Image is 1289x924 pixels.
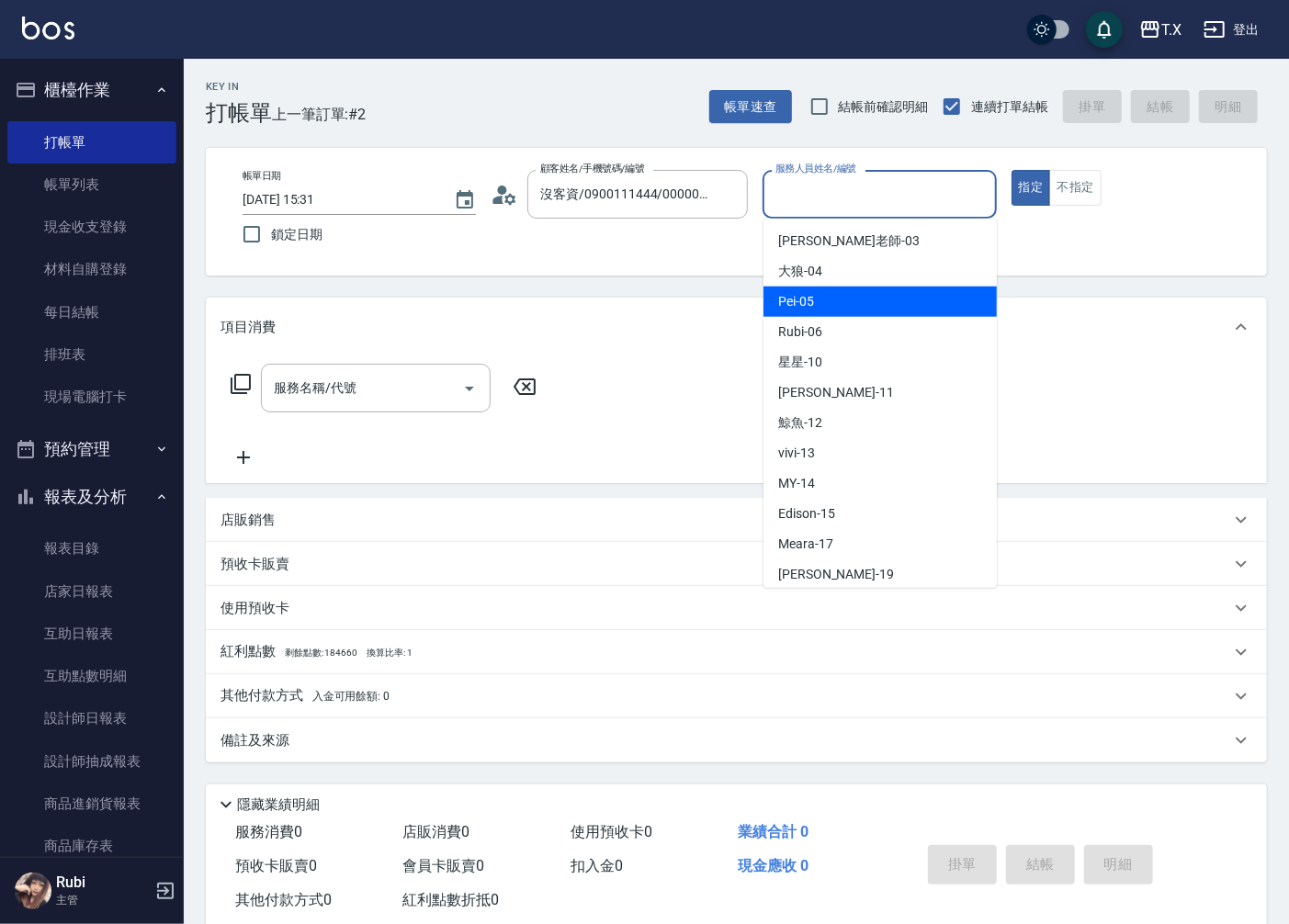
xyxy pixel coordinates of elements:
[271,225,322,244] span: 鎖定日期
[237,795,320,815] p: 隱藏業績明細
[220,511,276,530] p: 店販銷售
[367,648,413,658] span: 換算比率: 1
[272,103,367,126] span: 上一筆訂單:#2
[839,97,929,117] span: 結帳前確認明細
[220,555,289,574] p: 預收卡販賣
[778,292,814,311] span: Pei -05
[540,162,645,175] label: 顧客姓名/手機號碼/編號
[778,322,822,342] span: Rubi -06
[1049,170,1101,206] button: 不指定
[220,686,390,706] p: 其他付款方式
[1196,13,1267,47] button: 登出
[206,542,1267,586] div: 預收卡販賣
[1086,11,1123,48] button: save
[1161,18,1182,41] div: T.X
[7,740,176,783] a: 設計師抽成報表
[312,690,390,703] span: 入金可用餘額: 0
[206,298,1267,356] div: 項目消費
[1012,170,1051,206] button: 指定
[206,586,1267,630] div: 使用預收卡
[403,823,470,840] span: 店販消費 0
[403,891,500,908] span: 紅利點數折抵 0
[7,248,176,290] a: 材料自購登錄
[22,17,74,39] img: Logo
[739,823,809,840] span: 業績合計 0
[971,97,1048,117] span: 連續打單結帳
[7,121,176,163] a: 打帳單
[56,873,150,892] h5: Rubi
[403,857,485,874] span: 會員卡販賣 0
[7,697,176,739] a: 設計師日報表
[7,163,176,206] a: 帳單列表
[15,873,51,909] img: Person
[709,90,792,124] button: 帳單速查
[778,504,835,524] span: Edison -15
[220,731,289,750] p: 備註及來源
[206,630,1267,674] div: 紅利點數剩餘點數: 184660換算比率: 1
[778,474,815,493] span: MY -14
[571,823,652,840] span: 使用預收卡 0
[778,383,894,402] span: [PERSON_NAME] -11
[7,783,176,825] a: 商品進銷貨報表
[778,565,894,584] span: [PERSON_NAME] -19
[778,444,815,463] span: vivi -13
[775,162,856,175] label: 服務人員姓名/編號
[56,892,150,908] p: 主管
[778,262,822,281] span: 大狼 -04
[220,318,276,337] p: 項目消費
[778,353,822,372] span: 星星 -10
[7,655,176,697] a: 互助點數明細
[778,231,920,251] span: [PERSON_NAME]老師 -03
[739,857,809,874] span: 現金應收 0
[243,169,281,183] label: 帳單日期
[7,570,176,613] a: 店家日報表
[571,857,623,874] span: 扣入金 0
[1132,11,1189,49] button: T.X
[7,66,176,114] button: 櫃檯作業
[206,674,1267,718] div: 其他付款方式入金可用餘額: 0
[7,333,176,376] a: 排班表
[7,291,176,333] a: 每日結帳
[206,100,272,126] h3: 打帳單
[7,825,176,867] a: 商品庫存表
[285,648,357,658] span: 剩餘點數: 184660
[206,718,1267,762] div: 備註及來源
[243,185,435,215] input: YYYY/MM/DD hh:mm
[220,599,289,618] p: 使用預收卡
[206,81,272,93] h2: Key In
[7,473,176,521] button: 報表及分析
[778,535,833,554] span: Meara -17
[235,857,317,874] span: 預收卡販賣 0
[443,178,487,222] button: Choose date, selected date is 2025-09-22
[7,613,176,655] a: 互助日報表
[235,891,332,908] span: 其他付款方式 0
[220,642,413,662] p: 紅利點數
[7,425,176,473] button: 預約管理
[455,374,484,403] button: Open
[778,413,822,433] span: 鯨魚 -12
[7,206,176,248] a: 現金收支登錄
[206,498,1267,542] div: 店販銷售
[7,527,176,569] a: 報表目錄
[7,376,176,418] a: 現場電腦打卡
[235,823,302,840] span: 服務消費 0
